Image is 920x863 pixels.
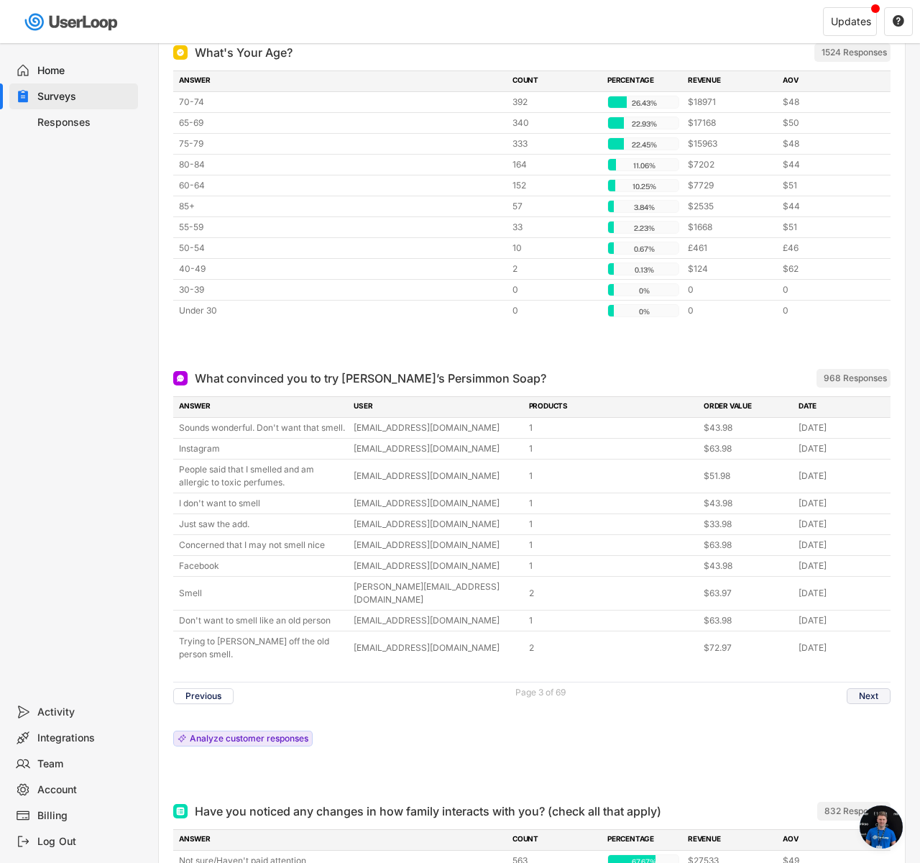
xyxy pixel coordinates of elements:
[611,305,677,318] div: 0%
[688,200,774,213] div: $2535
[893,14,904,27] text: 
[704,470,790,483] div: $51.98
[179,200,504,213] div: 85+
[354,614,520,627] div: [EMAIL_ADDRESS][DOMAIN_NAME]
[512,262,599,275] div: 2
[179,221,504,234] div: 55-59
[688,304,774,317] div: 0
[354,401,520,414] div: USER
[512,117,599,129] div: 340
[799,497,885,510] div: [DATE]
[611,117,677,130] div: 22.93%
[354,442,520,455] div: [EMAIL_ADDRESS][DOMAIN_NAME]
[688,96,774,109] div: $18971
[176,807,185,816] img: Multi Select
[37,757,132,771] div: Team
[688,834,774,846] div: REVENUE
[607,834,679,846] div: PERCENTAGE
[704,560,790,572] div: $43.98
[529,560,695,572] div: 1
[195,370,546,387] div: What convinced you to try [PERSON_NAME]’s Persimmon Soap?
[611,96,677,109] div: 26.43%
[512,75,599,88] div: COUNT
[611,222,677,234] div: 2.23%
[824,373,887,384] div: 968 Responses
[688,137,774,150] div: $15963
[179,834,504,846] div: ANSWER
[179,560,345,572] div: Facebook
[179,463,345,489] div: People said that I smelled and am allergic to toxic perfumes.
[704,497,790,510] div: $43.98
[831,17,871,27] div: Updates
[179,242,504,255] div: 50-54
[783,96,869,109] div: $48
[37,64,132,78] div: Home
[37,835,132,849] div: Log Out
[354,539,520,552] div: [EMAIL_ADDRESS][DOMAIN_NAME]
[179,75,504,88] div: ANSWER
[611,284,677,297] div: 0%
[799,442,885,455] div: [DATE]
[783,262,869,275] div: $62
[611,138,677,151] div: 22.45%
[179,401,345,414] div: ANSWER
[799,421,885,434] div: [DATE]
[688,117,774,129] div: $17168
[512,200,599,213] div: 57
[704,539,790,552] div: $63.98
[688,221,774,234] div: $1668
[37,809,132,823] div: Billing
[179,158,504,171] div: 80-84
[688,262,774,275] div: $124
[611,242,677,255] div: 0.67%
[824,805,887,817] div: 832 Responses
[179,587,345,600] div: Smell
[529,421,695,434] div: 1
[704,401,790,414] div: ORDER VALUE
[799,470,885,483] div: [DATE]
[529,401,695,414] div: PRODUCTS
[512,96,599,109] div: 392
[179,421,345,434] div: Sounds wonderful. Don't want that smell.
[354,580,520,606] div: [PERSON_NAME][EMAIL_ADDRESS][DOMAIN_NAME]
[704,587,790,600] div: $63.97
[195,44,293,61] div: What's Your Age?
[179,518,345,531] div: Just saw the add.
[179,539,345,552] div: Concerned that I may not smell nice
[783,834,869,846] div: AOV
[704,614,790,627] div: $63.98
[512,158,599,171] div: 164
[37,90,132,104] div: Surveys
[354,421,520,434] div: [EMAIL_ADDRESS][DOMAIN_NAME]
[704,641,790,654] div: $72.97
[179,283,504,296] div: 30-39
[611,180,677,193] div: 10.25%
[783,137,869,150] div: $48
[799,518,885,531] div: [DATE]
[822,47,887,58] div: 1524 Responses
[799,401,885,414] div: DATE
[799,539,885,552] div: [DATE]
[529,470,695,483] div: 1
[176,48,185,57] img: Single Select
[704,421,790,434] div: $43.98
[512,179,599,192] div: 152
[512,137,599,150] div: 333
[37,116,132,129] div: Responses
[179,137,504,150] div: 75-79
[179,497,345,510] div: I don't want to smell
[611,263,677,276] div: 0.13%
[195,803,661,820] div: Have you noticed any changes in how family interacts with you? (check all that apply)
[611,159,677,172] div: 11.06%
[179,614,345,627] div: Don't want to smell like an old person
[190,734,308,743] div: Analyze customer responses
[179,96,504,109] div: 70-74
[37,706,132,719] div: Activity
[354,497,520,510] div: [EMAIL_ADDRESS][DOMAIN_NAME]
[611,201,677,214] div: 3.84%
[179,262,504,275] div: 40-49
[529,641,695,654] div: 2
[512,304,599,317] div: 0
[783,283,869,296] div: 0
